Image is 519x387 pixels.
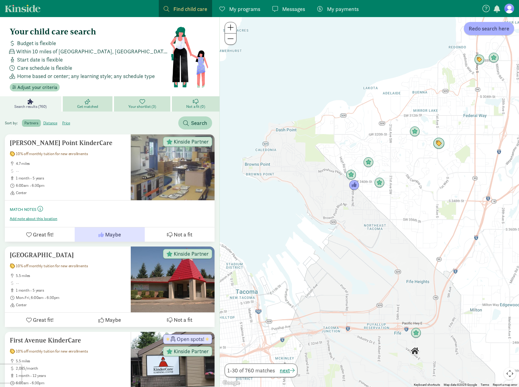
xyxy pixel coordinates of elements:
[17,39,56,47] span: Budget is flexible
[17,72,155,80] span: Home based or center; any learning style; any schedule type
[410,126,420,137] div: Click to see details
[10,251,126,259] h5: [GEOGRAPHIC_DATA]
[178,116,212,130] button: Search
[186,104,205,109] span: Not a fit (0)
[174,230,192,239] span: Not a fit
[16,190,126,195] span: Center
[16,295,126,300] span: Mon-Fri, 6:00am - 6:30pm
[374,178,385,188] div: Click to see details
[444,383,477,386] span: Map data ©2025 Google
[481,383,489,386] a: Terms (opens in new tab)
[363,157,374,168] div: Click to see details
[10,207,36,212] small: Match Notes
[33,230,54,239] span: Great fit!
[114,96,172,112] a: Your shortlist (3)
[77,104,98,109] span: Get matched
[172,96,219,112] a: Not a fit (0)
[105,230,121,239] span: Maybe
[145,313,215,327] button: Not a fit
[221,379,241,387] a: Open this area in Google Maps (opens a new window)
[10,337,126,344] h5: First Avenue KinderCare
[145,227,215,242] button: Not a fit
[10,83,60,92] button: Adjust your criteria
[60,119,73,127] label: price
[174,316,192,324] span: Not a fit
[10,27,170,37] h4: Your child care search
[16,273,126,278] span: 5.5 miles
[10,139,126,147] h5: [PERSON_NAME] Point KinderCare
[16,183,126,188] span: 6:00am - 6:30pm
[464,22,514,35] button: Redo search here
[128,104,156,109] span: Your shortlist (3)
[410,346,420,356] div: Click to see details
[346,170,356,180] div: Click to see details
[282,5,305,13] span: Messages
[173,5,207,13] span: Find child care
[41,119,60,127] label: distance
[17,64,72,72] span: Care schedule is flexible
[16,151,88,156] span: 10% off monthly tuition for new enrollments
[16,381,126,385] span: 6:00am - 6:30pm
[75,227,144,242] button: Maybe
[16,359,126,364] span: 5.5 miles
[105,316,121,324] span: Maybe
[489,53,499,63] div: Click to see details
[414,383,440,387] button: Keyboard shortcuts
[227,366,275,375] span: 1-30 of 760 matches
[504,367,516,380] button: Map camera controls
[16,303,126,307] span: Center
[75,313,144,327] button: Maybe
[63,96,114,112] a: Get matched
[280,366,295,375] button: next
[177,336,204,342] span: Open spots!
[16,161,126,166] span: 4.7 miles
[16,47,170,55] span: Within 10 miles of [GEOGRAPHIC_DATA], [GEOGRAPHIC_DATA] 98424
[174,139,209,144] span: Kinside Partner
[5,5,41,12] a: Kinside
[16,176,126,181] span: 1 month - 5 years
[22,119,41,127] label: partners
[33,316,54,324] span: Great fit!
[14,104,47,109] span: Search results (760)
[16,264,88,268] span: 10% off monthly tuition for new enrollments
[16,288,126,293] span: 1 month - 5 years
[327,5,359,13] span: My payments
[174,251,209,257] span: Kinside Partner
[5,313,75,327] button: Great fit!
[16,373,126,378] span: 1 month - 12 years
[221,379,241,387] img: Google
[469,24,509,33] span: Redo search here
[433,138,445,149] div: Click to see details
[17,55,63,64] span: Start date is flexible
[16,366,126,371] span: 2,085/month
[349,180,359,190] div: Click to see details
[10,216,57,221] button: Add note about this location
[493,383,517,386] a: Report a map error
[16,349,88,354] span: 10% off monthly tuition for new enrollments
[17,84,57,91] span: Adjust your criteria
[229,5,260,13] span: My programs
[411,328,421,338] div: Click to see details
[191,119,207,127] span: Search
[5,227,75,242] button: Great fit!
[174,349,209,354] span: Kinside Partner
[5,120,21,126] span: Sort by:
[474,55,485,65] div: Click to see details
